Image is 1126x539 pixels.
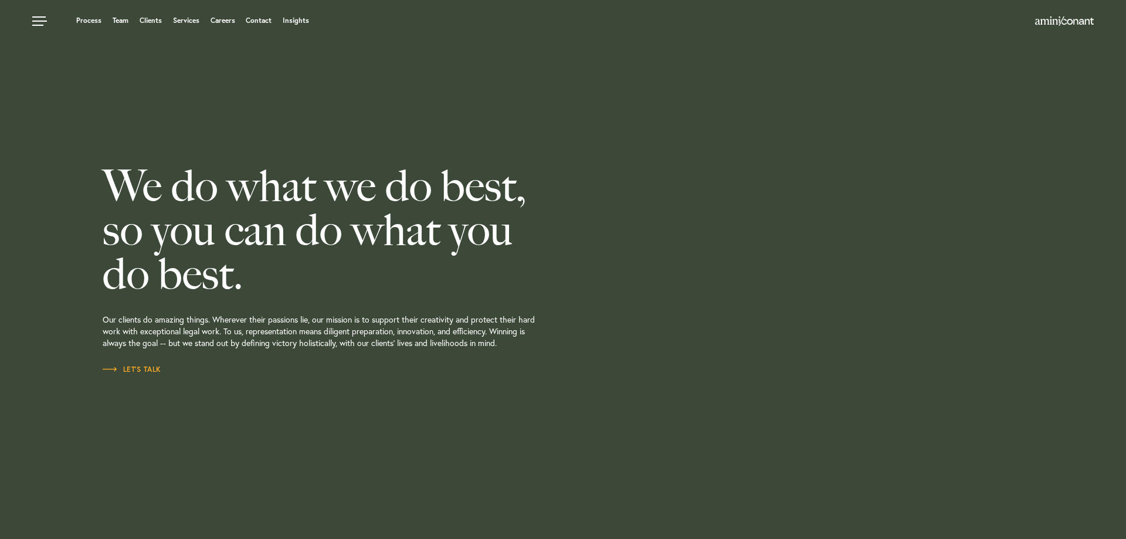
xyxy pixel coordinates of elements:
[103,164,648,296] h2: We do what we do best, so you can do what you do best.
[103,364,161,375] a: Let’s Talk
[103,366,161,373] span: Let’s Talk
[173,17,199,24] a: Services
[1035,16,1094,26] img: Amini & Conant
[113,17,128,24] a: Team
[211,17,235,24] a: Careers
[103,296,648,364] p: Our clients do amazing things. Wherever their passions lie, our mission is to support their creat...
[140,17,162,24] a: Clients
[76,17,101,24] a: Process
[283,17,309,24] a: Insights
[246,17,272,24] a: Contact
